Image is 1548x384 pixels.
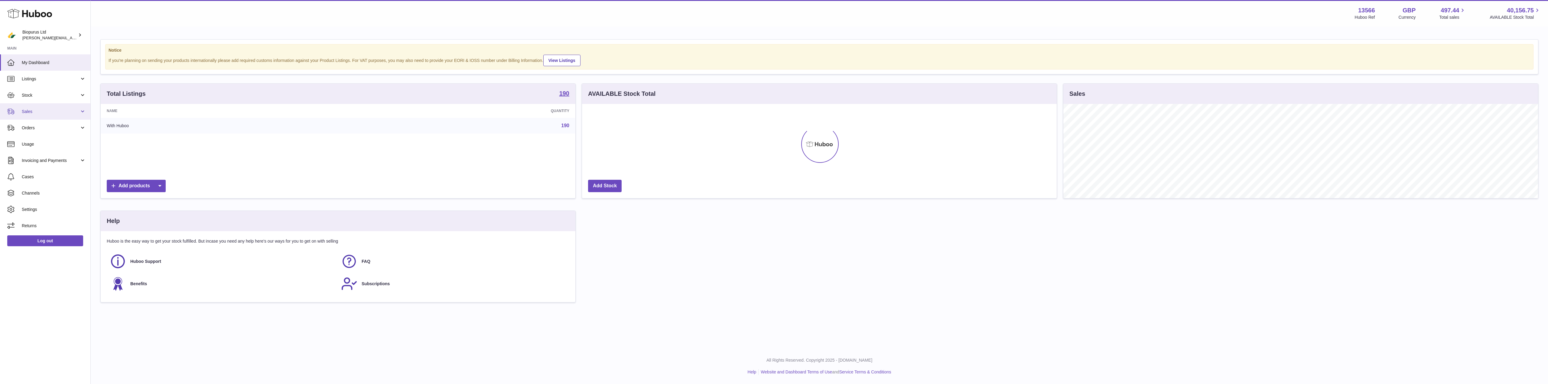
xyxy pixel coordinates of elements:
[22,223,86,229] span: Returns
[107,217,120,225] h3: Help
[341,276,566,292] a: Subscriptions
[1441,6,1459,15] span: 497.44
[1355,15,1375,20] div: Huboo Ref
[362,259,370,264] span: FAQ
[561,123,569,128] a: 190
[22,60,86,66] span: My Dashboard
[588,90,655,98] h3: AVAILABLE Stock Total
[1358,6,1375,15] strong: 13566
[759,369,891,375] li: and
[22,141,86,147] span: Usage
[22,174,86,180] span: Cases
[22,158,80,163] span: Invoicing and Payments
[22,76,80,82] span: Listings
[130,281,147,287] span: Benefits
[748,369,756,374] a: Help
[110,276,335,292] a: Benefits
[101,118,351,134] td: With Huboo
[7,31,16,40] img: peter@biopurus.co.uk
[1490,15,1541,20] span: AVAILABLE Stock Total
[22,190,86,196] span: Channels
[761,369,832,374] a: Website and Dashboard Terms of Use
[107,238,569,244] p: Huboo is the easy way to get your stock fulfilled. But incase you need any help here's our ways f...
[559,90,569,96] strong: 190
[1399,15,1416,20] div: Currency
[559,90,569,98] a: 190
[101,104,351,118] th: Name
[1403,6,1416,15] strong: GBP
[22,109,80,115] span: Sales
[107,180,166,192] a: Add products
[22,207,86,212] span: Settings
[22,35,121,40] span: [PERSON_NAME][EMAIL_ADDRESS][DOMAIN_NAME]
[588,180,622,192] a: Add Stock
[362,281,390,287] span: Subscriptions
[1069,90,1085,98] h3: Sales
[22,92,80,98] span: Stock
[22,125,80,131] span: Orders
[341,253,566,269] a: FAQ
[109,47,1530,53] strong: Notice
[1507,6,1534,15] span: 40,156.75
[1439,6,1466,20] a: 497.44 Total sales
[1439,15,1466,20] span: Total sales
[107,90,146,98] h3: Total Listings
[22,29,77,41] div: Biopurus Ltd
[839,369,891,374] a: Service Terms & Conditions
[110,253,335,269] a: Huboo Support
[7,235,83,246] a: Log out
[351,104,575,118] th: Quantity
[109,54,1530,66] div: If you're planning on sending your products internationally please add required customs informati...
[130,259,161,264] span: Huboo Support
[1490,6,1541,20] a: 40,156.75 AVAILABLE Stock Total
[96,357,1543,363] p: All Rights Reserved. Copyright 2025 - [DOMAIN_NAME]
[543,55,580,66] a: View Listings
